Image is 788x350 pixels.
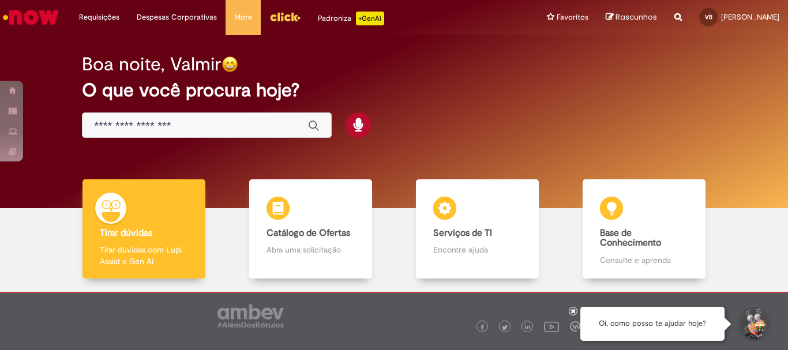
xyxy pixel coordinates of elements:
p: +GenAi [356,12,384,25]
img: logo_footer_youtube.png [544,319,559,334]
h2: Boa noite, Valmir [82,54,222,74]
p: Consulte e aprenda [600,254,688,266]
a: Rascunhos [606,12,657,23]
img: logo_footer_ambev_rotulo_gray.png [217,304,284,328]
b: Serviços de TI [433,227,492,239]
img: logo_footer_linkedin.png [525,324,531,331]
img: happy-face.png [222,56,238,73]
p: Encontre ajuda [433,244,521,255]
span: Requisições [79,12,119,23]
b: Catálogo de Ofertas [267,227,350,239]
b: Base de Conhecimento [600,227,661,249]
span: Despesas Corporativas [137,12,217,23]
div: Padroniza [318,12,384,25]
span: [PERSON_NAME] [721,12,779,22]
a: Base de Conhecimento Consulte e aprenda [561,179,727,279]
div: Oi, como posso te ajudar hoje? [580,307,725,341]
img: logo_footer_workplace.png [570,321,580,332]
span: Rascunhos [616,12,657,22]
span: Favoritos [557,12,588,23]
p: Abra uma solicitação [267,244,354,255]
a: Catálogo de Ofertas Abra uma solicitação [227,179,394,279]
h2: O que você procura hoje? [82,80,706,100]
p: Tirar dúvidas com Lupi Assist e Gen Ai [100,244,187,267]
span: More [234,12,252,23]
a: Serviços de TI Encontre ajuda [394,179,561,279]
img: logo_footer_facebook.png [479,325,485,330]
img: click_logo_yellow_360x200.png [269,8,301,25]
button: Iniciar Conversa de Suporte [736,307,771,341]
a: Tirar dúvidas Tirar dúvidas com Lupi Assist e Gen Ai [61,179,227,279]
img: ServiceNow [1,6,61,29]
b: Tirar dúvidas [100,227,152,239]
img: logo_footer_twitter.png [502,325,508,330]
span: VB [705,13,712,21]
